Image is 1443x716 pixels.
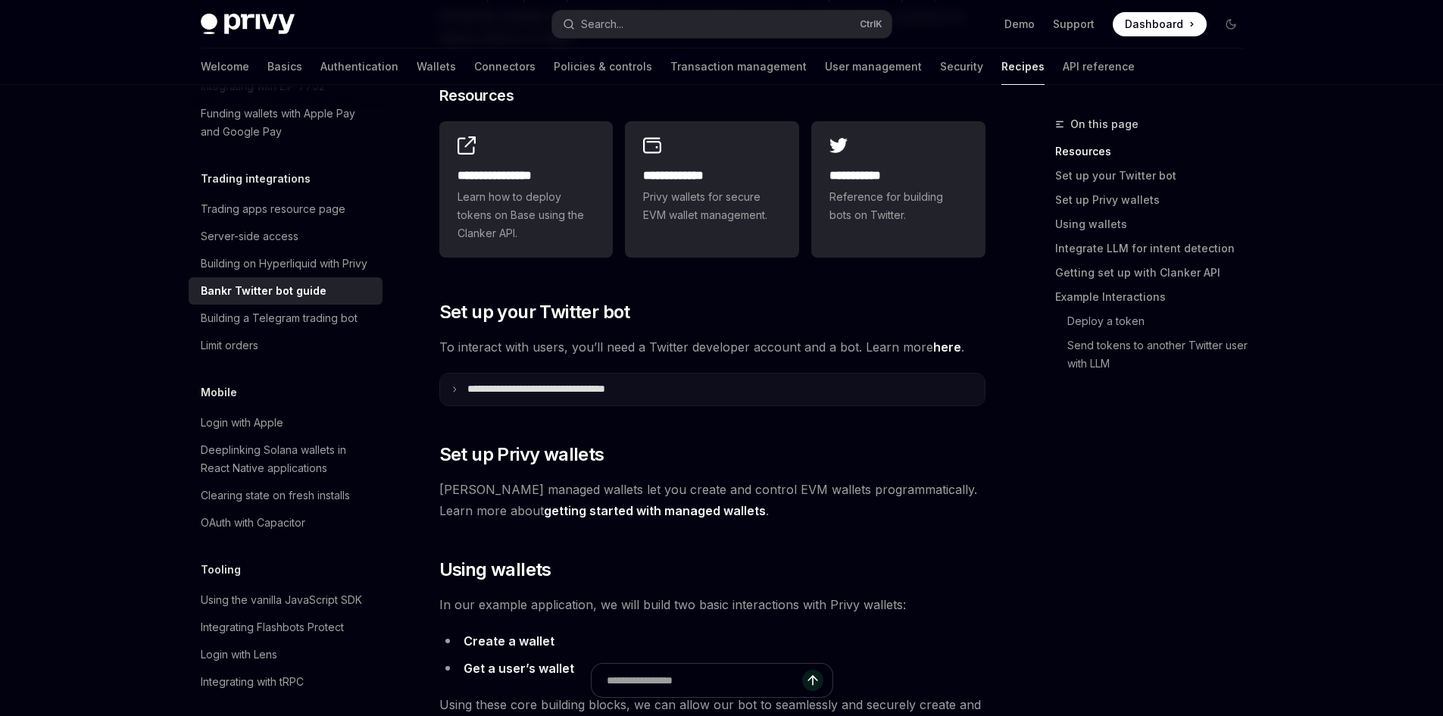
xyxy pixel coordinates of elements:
[464,633,554,649] strong: Create a wallet
[643,188,781,224] span: Privy wallets for secure EVM wallet management.
[1001,48,1045,85] a: Recipes
[458,188,595,242] span: Learn how to deploy tokens on Base using the Clanker API.
[201,673,304,691] div: Integrating with tRPC
[201,486,350,505] div: Clearing state on fresh installs
[544,503,766,519] a: getting started with managed wallets
[201,200,345,218] div: Trading apps resource page
[189,509,383,536] a: OAuth with Capacitor
[940,48,983,85] a: Security
[1125,17,1183,32] span: Dashboard
[189,305,383,332] a: Building a Telegram trading bot
[1055,261,1255,285] a: Getting set up with Clanker API
[1219,12,1243,36] button: Toggle dark mode
[189,223,383,250] a: Server-side access
[670,48,807,85] a: Transaction management
[1055,285,1255,309] a: Example Interactions
[189,482,383,509] a: Clearing state on fresh installs
[201,282,326,300] div: Bankr Twitter bot guide
[552,11,892,38] button: Search...CtrlK
[825,48,922,85] a: User management
[201,441,373,477] div: Deeplinking Solana wallets in React Native applications
[811,121,985,258] a: **** **** *Reference for building bots on Twitter.
[802,670,823,691] button: Send message
[201,336,258,355] div: Limit orders
[201,383,237,402] h5: Mobile
[439,558,551,582] span: Using wallets
[189,195,383,223] a: Trading apps resource page
[201,255,367,273] div: Building on Hyperliquid with Privy
[1063,48,1135,85] a: API reference
[189,436,383,482] a: Deeplinking Solana wallets in React Native applications
[829,188,967,224] span: Reference for building bots on Twitter.
[439,479,985,521] span: [PERSON_NAME] managed wallets let you create and control EVM wallets programmatically. Learn more...
[1067,333,1255,376] a: Send tokens to another Twitter user with LLM
[189,332,383,359] a: Limit orders
[933,339,961,355] a: here
[1055,236,1255,261] a: Integrate LLM for intent detection
[201,646,277,664] div: Login with Lens
[201,170,311,188] h5: Trading integrations
[1055,188,1255,212] a: Set up Privy wallets
[1067,309,1255,333] a: Deploy a token
[189,409,383,436] a: Login with Apple
[860,18,882,30] span: Ctrl K
[439,85,514,106] span: Resources
[439,442,604,467] span: Set up Privy wallets
[1113,12,1207,36] a: Dashboard
[1004,17,1035,32] a: Demo
[417,48,456,85] a: Wallets
[201,309,358,327] div: Building a Telegram trading bot
[201,591,362,609] div: Using the vanilla JavaScript SDK
[189,277,383,305] a: Bankr Twitter bot guide
[189,668,383,696] a: Integrating with tRPC
[1070,115,1138,133] span: On this page
[1053,17,1095,32] a: Support
[625,121,799,258] a: **** **** ***Privy wallets for secure EVM wallet management.
[201,14,295,35] img: dark logo
[189,586,383,614] a: Using the vanilla JavaScript SDK
[201,561,241,579] h5: Tooling
[554,48,652,85] a: Policies & controls
[439,594,985,615] span: In our example application, we will build two basic interactions with Privy wallets:
[201,48,249,85] a: Welcome
[189,641,383,668] a: Login with Lens
[439,300,630,324] span: Set up your Twitter bot
[201,105,373,141] div: Funding wallets with Apple Pay and Google Pay
[1055,164,1255,188] a: Set up your Twitter bot
[201,414,283,432] div: Login with Apple
[320,48,398,85] a: Authentication
[581,15,623,33] div: Search...
[189,614,383,641] a: Integrating Flashbots Protect
[201,618,344,636] div: Integrating Flashbots Protect
[1055,139,1255,164] a: Resources
[189,250,383,277] a: Building on Hyperliquid with Privy
[201,514,305,532] div: OAuth with Capacitor
[439,121,614,258] a: **** **** **** *Learn how to deploy tokens on Base using the Clanker API.
[267,48,302,85] a: Basics
[1055,212,1255,236] a: Using wallets
[474,48,536,85] a: Connectors
[439,336,985,358] span: To interact with users, you’ll need a Twitter developer account and a bot. Learn more .
[201,227,298,245] div: Server-side access
[189,100,383,145] a: Funding wallets with Apple Pay and Google Pay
